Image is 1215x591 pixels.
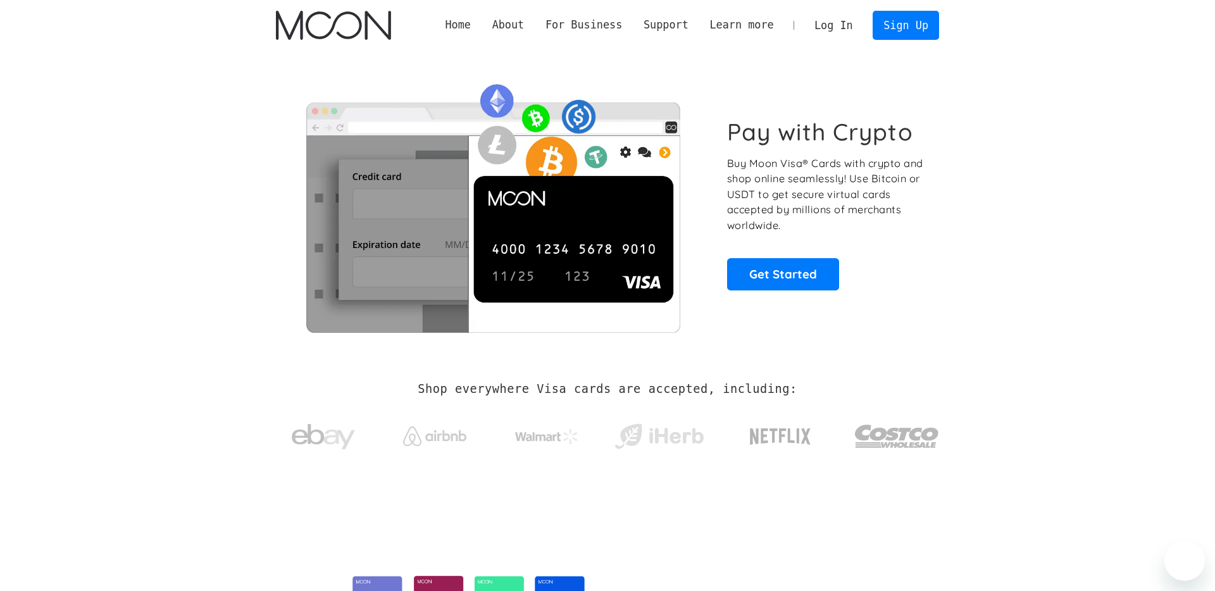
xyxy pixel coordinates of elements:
img: Moon Logo [276,11,390,40]
div: Support [644,17,688,33]
p: Buy Moon Visa® Cards with crypto and shop online seamlessly! Use Bitcoin or USDT to get secure vi... [727,156,925,233]
a: iHerb [612,407,706,459]
a: Log In [804,11,863,39]
iframe: Button to launch messaging window [1164,540,1205,581]
div: For Business [545,17,622,33]
img: ebay [292,417,355,457]
div: Learn more [709,17,773,33]
a: Home [435,17,482,33]
img: Costco [854,413,939,460]
img: iHerb [612,420,706,453]
h1: Pay with Crypto [727,118,913,146]
a: Netflix [724,408,837,459]
img: Airbnb [403,426,466,446]
div: For Business [535,17,633,33]
div: Learn more [699,17,785,33]
a: Airbnb [388,414,482,452]
img: Moon Cards let you spend your crypto anywhere Visa is accepted. [276,75,709,332]
a: Sign Up [873,11,938,39]
a: Get Started [727,258,839,290]
a: ebay [276,404,370,463]
div: About [492,17,525,33]
a: Costco [854,400,939,466]
div: Support [633,17,699,33]
a: home [276,11,390,40]
a: Walmart [500,416,594,451]
h2: Shop everywhere Visa cards are accepted, including: [418,382,797,396]
div: About [482,17,535,33]
img: Netflix [749,421,812,452]
img: Walmart [515,429,578,444]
